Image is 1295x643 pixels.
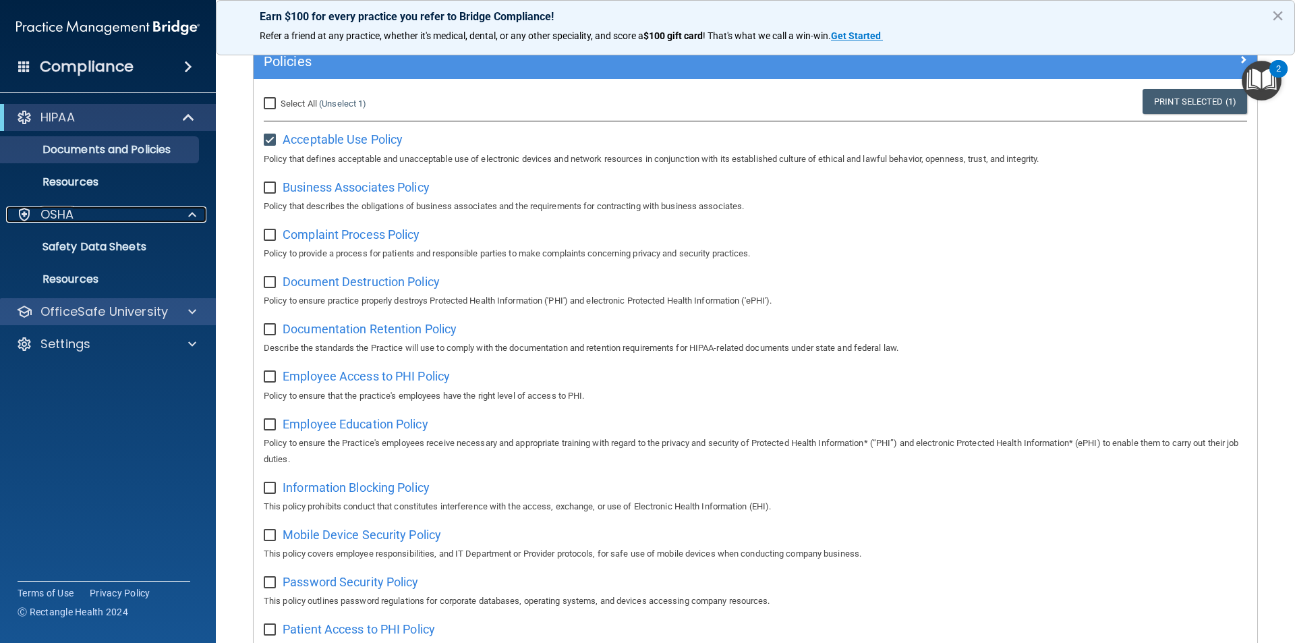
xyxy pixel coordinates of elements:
p: Policy to ensure that the practice's employees have the right level of access to PHI. [264,388,1247,404]
span: ! That's what we call a win-win. [703,30,831,41]
h4: Compliance [40,57,134,76]
span: Document Destruction Policy [283,275,440,289]
p: Documents and Policies [9,143,193,157]
span: Mobile Device Security Policy [283,528,441,542]
p: OSHA [40,206,74,223]
p: This policy outlines password regulations for corporate databases, operating systems, and devices... [264,593,1247,609]
p: Policy to ensure the Practice's employees receive necessary and appropriate training with regard ... [264,435,1247,468]
span: Select All [281,99,317,109]
span: Business Associates Policy [283,180,430,194]
p: Settings [40,336,90,352]
img: PMB logo [16,14,200,41]
span: Acceptable Use Policy [283,132,403,146]
a: HIPAA [16,109,196,125]
p: HIPAA [40,109,75,125]
p: This policy covers employee responsibilities, and IT Department or Provider protocols, for safe u... [264,546,1247,562]
h5: Policies [264,54,996,69]
p: This policy prohibits conduct that constitutes interference with the access, exchange, or use of ... [264,499,1247,515]
span: Employee Education Policy [283,417,428,431]
span: Information Blocking Policy [283,480,430,495]
p: Policy that defines acceptable and unacceptable use of electronic devices and network resources i... [264,151,1247,167]
button: Close [1271,5,1284,26]
p: Resources [9,273,193,286]
p: Earn $100 for every practice you refer to Bridge Compliance! [260,10,1251,23]
p: Policy to ensure practice properly destroys Protected Health Information ('PHI') and electronic P... [264,293,1247,309]
p: Describe the standards the Practice will use to comply with the documentation and retention requi... [264,340,1247,356]
p: Policy to provide a process for patients and responsible parties to make complaints concerning pr... [264,246,1247,262]
a: Policies [264,51,1247,72]
a: Settings [16,336,196,352]
span: Complaint Process Policy [283,227,420,242]
a: OfficeSafe University [16,304,196,320]
p: OfficeSafe University [40,304,168,320]
a: Print Selected (1) [1143,89,1247,114]
p: Safety Data Sheets [9,240,193,254]
p: Policy that describes the obligations of business associates and the requirements for contracting... [264,198,1247,215]
a: Get Started [831,30,883,41]
a: (Unselect 1) [319,99,366,109]
span: Patient Access to PHI Policy [283,622,435,636]
strong: $100 gift card [643,30,703,41]
span: Refer a friend at any practice, whether it's medical, dental, or any other speciality, and score a [260,30,643,41]
input: Select All (Unselect 1) [264,99,279,109]
span: Ⓒ Rectangle Health 2024 [18,605,128,619]
span: Password Security Policy [283,575,418,589]
button: Open Resource Center, 2 new notifications [1242,61,1282,101]
p: Resources [9,175,193,189]
a: Terms of Use [18,586,74,600]
span: Employee Access to PHI Policy [283,369,450,383]
a: OSHA [16,206,196,223]
a: Privacy Policy [90,586,150,600]
strong: Get Started [831,30,881,41]
span: Documentation Retention Policy [283,322,457,336]
div: 2 [1276,69,1281,86]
